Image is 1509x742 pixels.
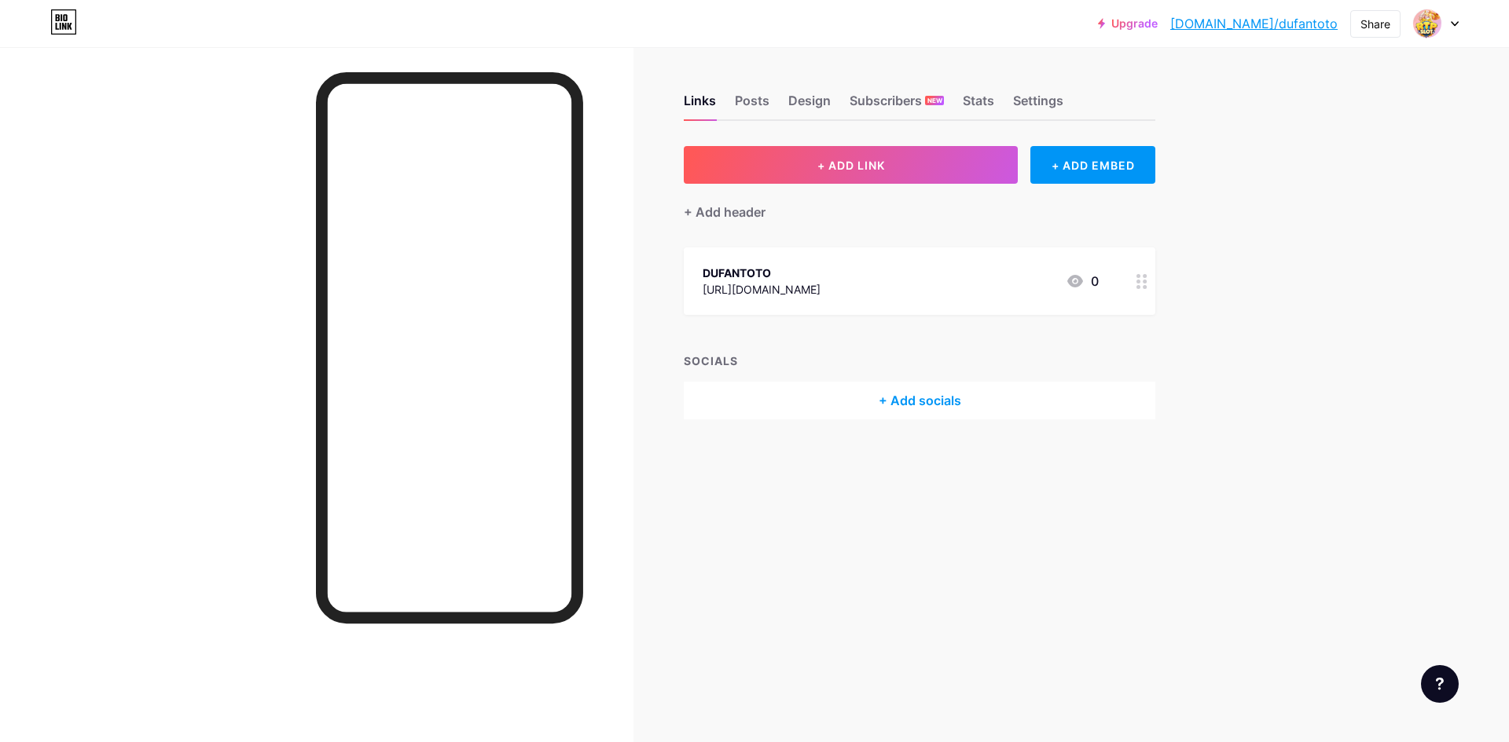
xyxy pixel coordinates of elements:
div: + Add socials [684,382,1155,419]
div: 0 [1066,272,1099,291]
div: Share [1360,16,1390,32]
span: + ADD LINK [817,159,885,172]
a: Upgrade [1098,17,1158,30]
div: [URL][DOMAIN_NAME] [703,281,821,298]
div: Posts [735,91,769,119]
a: [DOMAIN_NAME]/dufantoto [1170,14,1338,33]
div: + Add header [684,203,766,221]
button: + ADD LINK [684,146,1018,184]
div: Links [684,91,716,119]
div: Design [788,91,831,119]
div: Subscribers [850,91,944,119]
div: + ADD EMBED [1030,146,1155,184]
div: Settings [1013,91,1063,119]
img: dufantoto [1412,9,1442,38]
div: SOCIALS [684,353,1155,369]
div: DUFANTOTO [703,265,821,281]
div: Stats [963,91,994,119]
span: NEW [927,96,942,105]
